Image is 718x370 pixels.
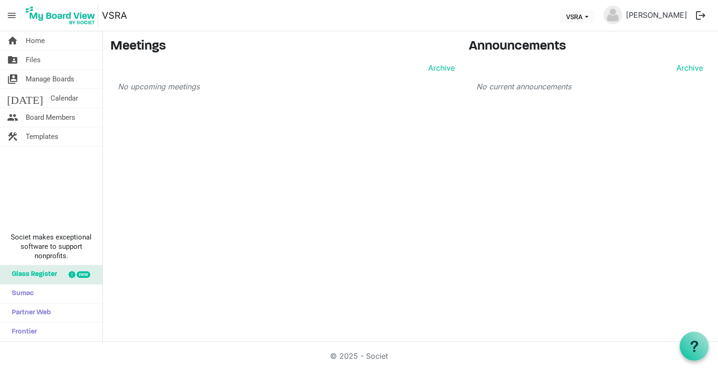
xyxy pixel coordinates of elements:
[4,232,98,261] span: Societ makes exceptional software to support nonprofits.
[622,6,691,24] a: [PERSON_NAME]
[26,51,41,69] span: Files
[7,51,18,69] span: folder_shared
[7,284,34,303] span: Sumac
[7,89,43,108] span: [DATE]
[7,70,18,88] span: switch_account
[469,39,711,55] h3: Announcements
[7,323,37,341] span: Frontier
[23,4,102,27] a: My Board View Logo
[673,62,703,73] a: Archive
[330,351,388,361] a: © 2025 - Societ
[424,62,455,73] a: Archive
[7,31,18,50] span: home
[118,81,455,92] p: No upcoming meetings
[476,81,704,92] p: No current announcements
[50,89,78,108] span: Calendar
[7,108,18,127] span: people
[77,271,90,278] div: new
[7,127,18,146] span: construction
[102,6,127,25] a: VSRA
[110,39,455,55] h3: Meetings
[691,6,711,25] button: logout
[603,6,622,24] img: no-profile-picture.svg
[23,4,98,27] img: My Board View Logo
[560,10,595,23] button: VSRA dropdownbutton
[7,304,51,322] span: Partner Web
[26,108,75,127] span: Board Members
[26,31,45,50] span: Home
[3,7,21,24] span: menu
[26,127,58,146] span: Templates
[26,70,74,88] span: Manage Boards
[7,265,57,284] span: Glass Register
